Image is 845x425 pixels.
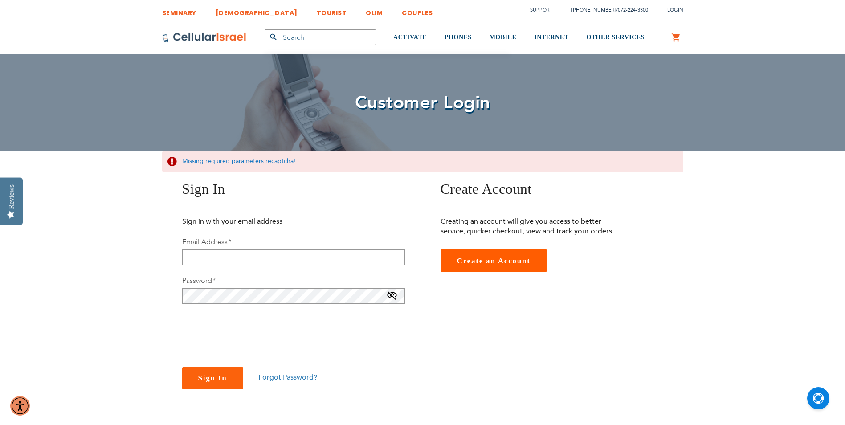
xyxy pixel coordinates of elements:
input: Email [182,249,405,265]
span: ACTIVATE [393,34,427,41]
span: PHONES [445,34,472,41]
img: Cellular Israel Logo [162,32,247,43]
span: MOBILE [490,34,517,41]
a: COUPLES [402,2,433,19]
a: INTERNET [534,21,568,54]
span: Customer Login [355,90,490,115]
li: / [563,4,648,16]
div: Missing required parameters recaptcha! [162,151,683,172]
p: Creating an account will give you access to better service, quicker checkout, view and track your... [441,217,621,236]
label: Password [182,276,215,286]
a: SEMINARY [162,2,196,19]
span: Create Account [441,181,532,197]
span: INTERNET [534,34,568,41]
span: Sign In [182,181,225,197]
a: Support [530,7,552,13]
span: Login [667,7,683,13]
a: ACTIVATE [393,21,427,54]
a: OLIM [366,2,383,19]
button: Sign In [182,367,243,389]
a: TOURIST [317,2,347,19]
a: [PHONE_NUMBER] [571,7,616,13]
p: Sign in with your email address [182,217,363,226]
a: MOBILE [490,21,517,54]
a: [DEMOGRAPHIC_DATA] [216,2,298,19]
a: 072-224-3300 [618,7,648,13]
span: OTHER SERVICES [586,34,645,41]
span: Sign In [198,374,227,382]
input: Search [265,29,376,45]
a: Create an Account [441,249,547,272]
a: OTHER SERVICES [586,21,645,54]
span: Create an Account [457,257,531,265]
label: Email Address [182,237,231,247]
a: Forgot Password? [258,372,317,382]
div: Accessibility Menu [10,396,30,416]
div: Reviews [8,184,16,209]
iframe: reCAPTCHA [182,315,318,349]
a: PHONES [445,21,472,54]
